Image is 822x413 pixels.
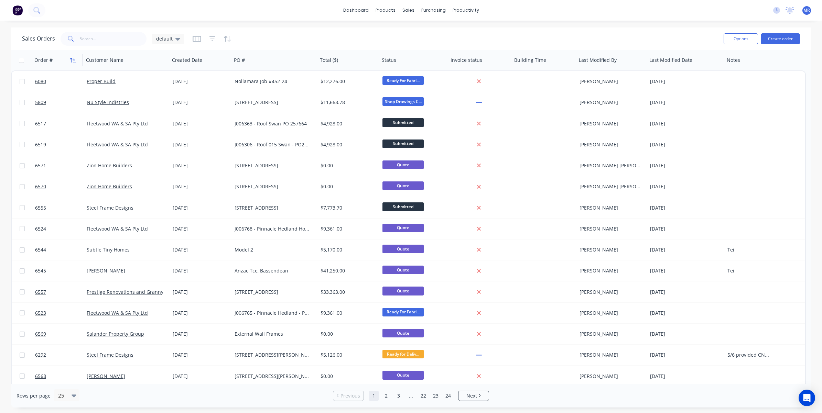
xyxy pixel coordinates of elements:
div: [PERSON_NAME] [580,331,641,337]
div: [DATE] [173,267,229,274]
div: [STREET_ADDRESS] [235,162,311,169]
div: $9,361.00 [321,225,374,232]
div: products [372,5,399,15]
div: [DATE] [173,310,229,316]
div: [DATE] [173,78,229,85]
img: Factory [12,5,23,15]
span: 6519 [35,141,46,148]
span: Submitted [382,118,424,127]
a: Fleetwood WA & SA Pty Ltd [87,225,148,232]
span: Quote [382,371,424,379]
div: [DATE] [650,78,722,85]
div: [DATE] [173,331,229,337]
a: 6080 [35,71,87,92]
div: [DATE] [650,141,722,148]
a: 6569 [35,324,87,344]
span: Ready For Fabri... [382,76,424,85]
a: Steel Frame Designs [87,204,133,211]
div: [DATE] [173,162,229,169]
span: Ready for Deliv... [382,350,424,358]
a: 6570 [35,176,87,197]
div: [PERSON_NAME] [580,99,641,106]
div: Invoice status [451,57,482,64]
a: Nu Style Indistries [87,99,129,105]
span: Quote [382,245,424,253]
div: [DATE] [173,225,229,232]
div: Total ($) [320,57,338,64]
div: $0.00 [321,373,374,380]
div: $0.00 [321,331,374,337]
div: productivity [449,5,483,15]
a: Page 1 is your current page [369,391,379,401]
div: $11,668.78 [321,99,374,106]
span: Quote [382,224,424,232]
span: Shop Drawings C... [382,97,424,106]
div: [STREET_ADDRESS] [235,183,311,190]
a: Subtle Tiny Homes [87,246,130,253]
a: 5809 [35,92,87,113]
div: [PERSON_NAME] [580,78,641,85]
a: 6517 [35,113,87,134]
div: [DATE] [650,373,722,380]
div: $5,170.00 [321,246,374,253]
span: 6292 [35,351,46,358]
div: [DATE] [650,267,722,274]
div: [DATE] [650,289,722,295]
a: 6524 [35,219,87,239]
a: Prestige Renovations and Granny Flats PTY LTD [87,289,195,295]
a: [PERSON_NAME] [87,267,125,274]
div: [PERSON_NAME] [580,351,641,358]
button: Options [724,33,758,44]
div: [DATE] [173,204,229,211]
a: 6544 [35,239,87,260]
span: 6568 [35,373,46,380]
span: 5809 [35,99,46,106]
div: Tei [727,246,771,253]
a: Fleetwood WA & SA Pty Ltd [87,310,148,316]
div: [DATE] [650,331,722,337]
div: purchasing [418,5,449,15]
div: [DATE] [650,99,722,106]
div: [PERSON_NAME] [580,225,641,232]
div: [STREET_ADDRESS][PERSON_NAME] [235,373,311,380]
a: 6555 [35,198,87,218]
h1: Sales Orders [22,35,55,42]
div: [STREET_ADDRESS] [235,204,311,211]
a: Salander Property Group [87,331,144,337]
span: Quote [382,160,424,169]
div: Nollamara Job #452-24 [235,78,311,85]
div: [STREET_ADDRESS] [235,289,311,295]
div: [DATE] [173,246,229,253]
span: 6544 [35,246,46,253]
div: [DATE] [173,289,229,295]
a: [PERSON_NAME] [87,373,125,379]
a: 6523 [35,303,87,323]
div: [PERSON_NAME] [580,289,641,295]
div: J006765 - Pinnacle Hedland - PO257611 [235,310,311,316]
div: $4,928.00 [321,120,374,127]
div: [DATE] [650,351,722,358]
a: 6519 [35,134,87,155]
span: MR [803,7,810,13]
div: Order # [34,57,53,64]
input: Search... [80,32,147,46]
a: Page 2 [381,391,391,401]
div: [PERSON_NAME] [580,310,641,316]
div: [PERSON_NAME] [PERSON_NAME] [580,183,641,190]
span: 6524 [35,225,46,232]
div: Model 2 [235,246,311,253]
div: 5/6 provided CNC files [727,351,771,358]
div: J006306 - Roof 015 Swan - PO257663 [235,141,311,148]
span: 6545 [35,267,46,274]
a: Previous page [333,392,364,399]
div: [PERSON_NAME] [580,141,641,148]
div: [PERSON_NAME] [PERSON_NAME] [580,162,641,169]
div: Last Modified Date [649,57,692,64]
div: Tei [727,267,771,274]
div: Last Modified By [579,57,617,64]
div: [DATE] [650,310,722,316]
a: Page 3 [393,391,404,401]
span: 6080 [35,78,46,85]
a: dashboard [340,5,372,15]
div: [PERSON_NAME] [580,204,641,211]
